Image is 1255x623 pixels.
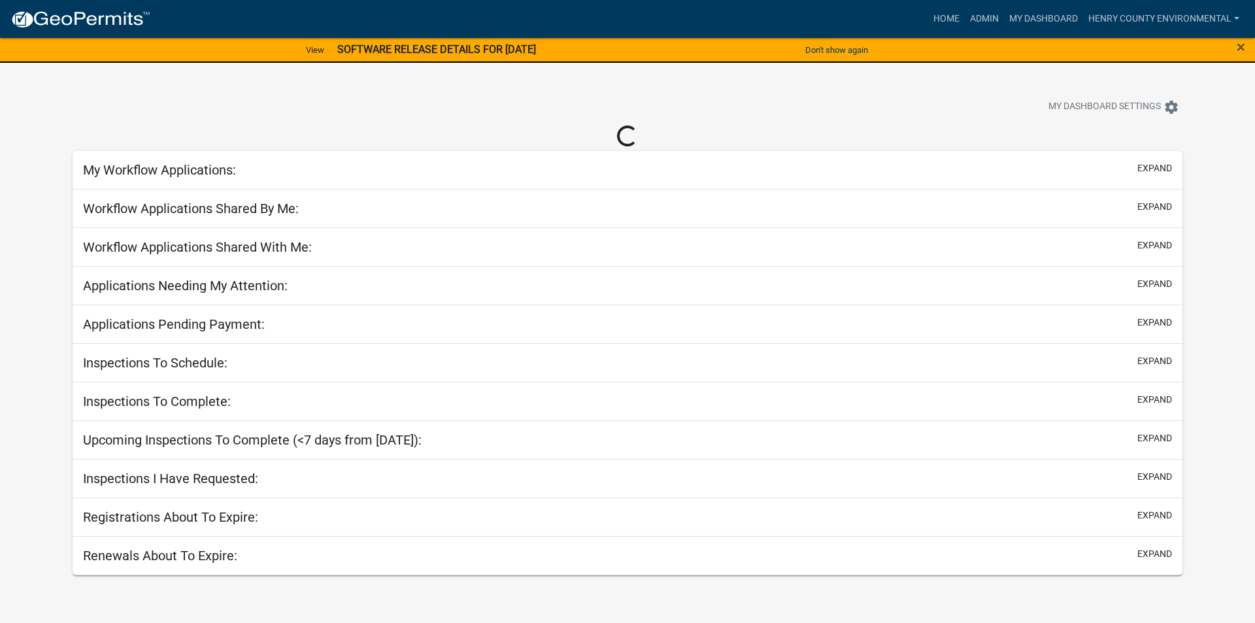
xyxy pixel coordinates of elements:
span: × [1237,38,1245,56]
button: expand [1137,354,1172,368]
h5: Workflow Applications Shared With Me: [83,239,312,255]
button: expand [1137,316,1172,329]
button: expand [1137,509,1172,522]
h5: Inspections I Have Requested: [83,471,258,486]
button: expand [1137,547,1172,561]
span: My Dashboard Settings [1048,99,1161,115]
button: expand [1137,239,1172,252]
i: settings [1163,99,1179,115]
h5: Inspections To Complete: [83,394,231,409]
button: expand [1137,277,1172,291]
a: Admin [965,7,1004,31]
strong: SOFTWARE RELEASE DETAILS FOR [DATE] [337,43,536,56]
a: View [301,39,329,61]
h5: Workflow Applications Shared By Me: [83,201,299,216]
a: My Dashboard [1004,7,1083,31]
h5: My Workflow Applications: [83,162,236,178]
h5: Applications Pending Payment: [83,316,265,332]
button: Close [1237,39,1245,55]
button: My Dashboard Settingssettings [1038,94,1190,120]
button: expand [1137,161,1172,175]
h5: Upcoming Inspections To Complete (<7 days from [DATE]): [83,432,422,448]
a: Home [928,7,965,31]
button: expand [1137,431,1172,445]
button: expand [1137,470,1172,484]
button: expand [1137,200,1172,214]
h5: Applications Needing My Attention: [83,278,288,294]
button: Don't show again [800,39,873,61]
h5: Inspections To Schedule: [83,355,227,371]
a: Henry County Environmental [1083,7,1245,31]
h5: Renewals About To Expire: [83,548,237,564]
h5: Registrations About To Expire: [83,509,258,525]
button: expand [1137,393,1172,407]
